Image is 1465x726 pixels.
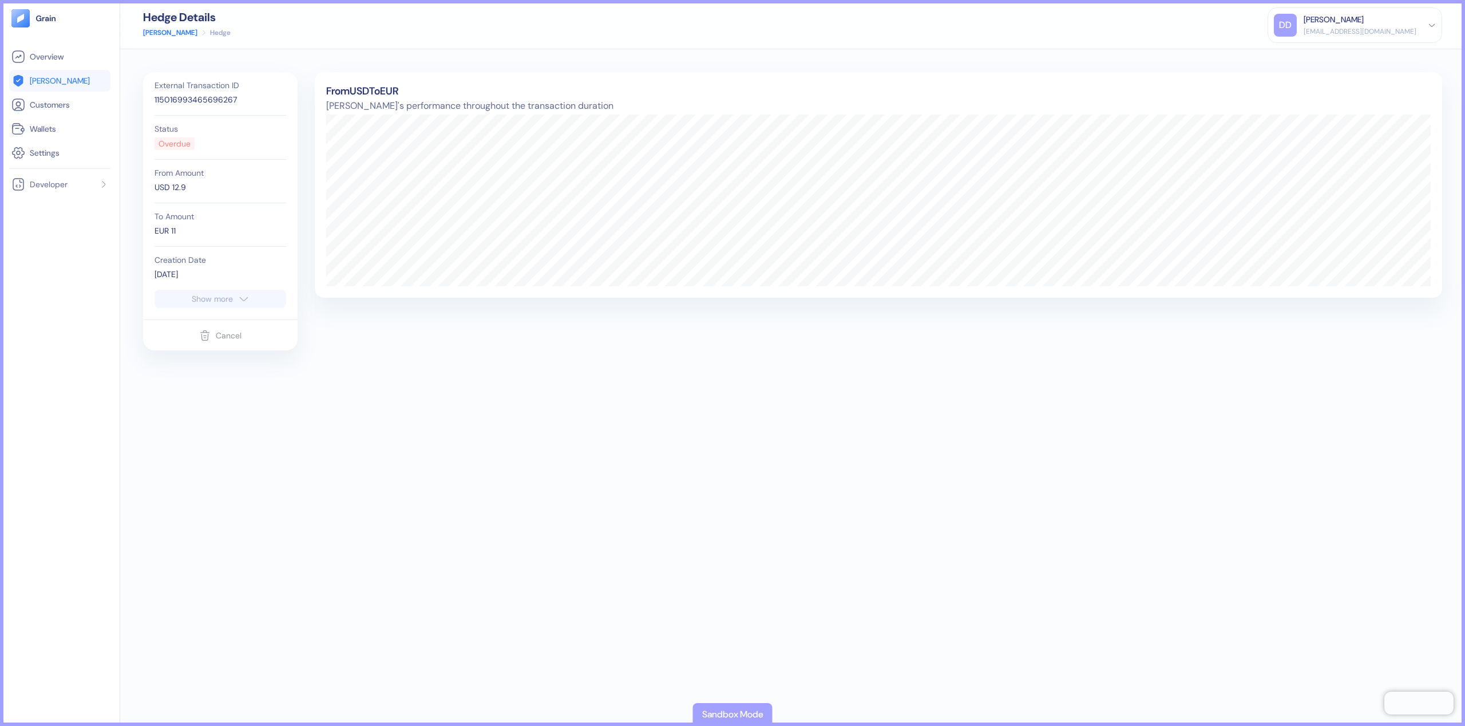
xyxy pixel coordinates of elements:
span: Wallets [30,123,56,135]
button: Cancel [199,325,241,346]
span: Settings [30,147,60,159]
div: Show more [192,295,233,303]
a: Customers [11,98,108,112]
div: To Amount [155,212,286,220]
div: EUR 11 [155,225,286,237]
a: Overview [11,50,108,64]
div: DD [1274,14,1297,37]
a: Wallets [11,122,108,136]
div: 115016993465696267 [155,94,286,106]
div: [EMAIL_ADDRESS][DOMAIN_NAME] [1304,26,1416,37]
div: Hedge Details [143,11,231,23]
iframe: Chatra live chat [1384,692,1454,715]
div: [PERSON_NAME] [1304,14,1364,26]
span: Overview [30,51,64,62]
div: From USD To EUR [326,84,1431,99]
div: From Amount [155,169,286,177]
div: Creation Date [155,256,286,264]
a: [PERSON_NAME] [143,27,197,38]
div: Status [155,125,286,133]
span: Customers [30,99,70,111]
span: Developer [30,179,68,190]
a: [PERSON_NAME] [11,74,108,88]
a: Settings [11,146,108,160]
img: logo-tablet-V2.svg [11,9,30,27]
button: Show more [155,290,286,308]
div: Overdue [159,138,191,150]
div: Sandbox Mode [702,708,763,721]
div: [DATE] [155,269,286,281]
div: USD 12.9 [155,181,286,194]
span: [PERSON_NAME] [30,75,90,86]
span: [PERSON_NAME]'s performance throughout the transaction duration [326,99,1431,113]
img: logo [35,14,57,22]
div: External Transaction ID [155,81,286,89]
